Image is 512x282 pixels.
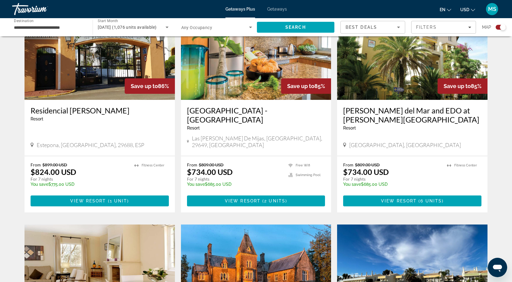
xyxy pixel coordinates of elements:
span: Resort [187,126,200,130]
p: $734.00 USD [343,167,389,176]
span: 6 units [420,198,442,203]
span: Swimming Pool [296,173,320,177]
mat-select: Sort by [346,24,400,31]
iframe: Bouton de lancement de la fenêtre de messagerie [488,258,507,277]
span: Resort [343,126,356,130]
span: Fitness Center [454,163,477,167]
span: MS [488,6,496,12]
a: Getaways [267,7,287,11]
p: $685.00 USD [187,182,283,187]
p: $775.00 USD [31,182,128,187]
span: 2 units [264,198,285,203]
span: Best Deals [346,25,377,30]
span: Map [482,23,491,31]
span: View Resort [381,198,417,203]
p: For 7 nights [343,176,441,182]
a: [PERSON_NAME] del Mar and EDO at [PERSON_NAME][GEOGRAPHIC_DATA] [343,106,481,124]
a: Residencial [PERSON_NAME] [31,106,169,115]
span: 1 unit [110,198,127,203]
span: Search [285,25,306,30]
span: Save up to [287,83,314,89]
span: You save [343,182,361,187]
span: $899.00 USD [42,162,67,167]
span: Resort [31,116,43,121]
span: USD [460,7,469,12]
a: Travorium [12,1,73,17]
span: ( ) [106,198,129,203]
button: Search [257,22,334,33]
div: 85% [281,78,331,94]
span: Save up to [444,83,471,89]
button: Change currency [460,5,475,14]
span: Free Wifi [296,163,310,167]
span: Estepona, [GEOGRAPHIC_DATA], 29688, ESP [37,142,144,148]
span: You save [187,182,205,187]
span: Filters [416,25,437,30]
span: Save up to [131,83,158,89]
p: $734.00 USD [187,167,233,176]
input: Select destination [14,24,85,31]
span: Any Occupancy [181,25,212,30]
span: [GEOGRAPHIC_DATA], [GEOGRAPHIC_DATA] [349,142,461,148]
span: Fitness Center [142,163,164,167]
button: Change language [440,5,451,14]
p: $685.00 USD [343,182,441,187]
span: View Resort [225,198,261,203]
p: For 7 nights [187,176,283,182]
p: $824.00 USD [31,167,76,176]
img: Ona Aldea del Mar and EDO at Ona Aldea del Mar [337,3,487,100]
a: Getaways Plus [225,7,255,11]
span: $809.00 USD [355,162,380,167]
span: $809.00 USD [199,162,224,167]
button: User Menu [484,3,500,15]
span: [DATE] (1,076 units available) [98,25,156,30]
span: Destination [14,18,34,23]
span: You save [31,182,48,187]
span: ( ) [261,198,287,203]
button: View Resort(6 units) [343,195,481,206]
p: For 7 nights [31,176,128,182]
a: [GEOGRAPHIC_DATA] - [GEOGRAPHIC_DATA] [187,106,325,124]
span: View Resort [70,198,106,203]
button: View Resort(1 unit) [31,195,169,206]
span: en [440,7,445,12]
span: From [187,162,197,167]
img: Residencial Diana [25,3,175,100]
span: From [343,162,353,167]
div: 86% [125,78,175,94]
button: View Resort(2 units) [187,195,325,206]
img: Ramada Hotel & Suites - Marina del Sol [181,3,331,100]
span: Las [PERSON_NAME] de Mijas, [GEOGRAPHIC_DATA], 29649, [GEOGRAPHIC_DATA] [192,135,325,148]
span: From [31,162,41,167]
span: Start Month [98,19,118,23]
button: Filters [411,21,476,34]
span: ( ) [417,198,444,203]
div: 85% [438,78,487,94]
